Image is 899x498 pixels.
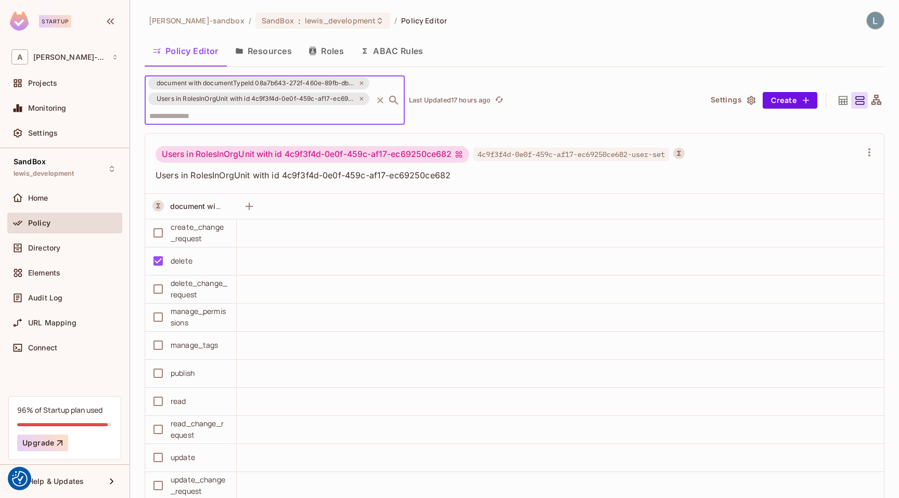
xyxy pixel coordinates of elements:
span: Directory [28,244,60,252]
button: Policy Editor [145,38,227,64]
div: update_change_request [171,474,228,497]
div: update [171,452,195,463]
span: Workspace: alex-trustflight-sandbox [33,53,107,61]
span: Projects [28,79,57,87]
p: Last Updated 17 hours ago [409,96,491,104]
button: ABAC Rules [352,38,432,64]
button: Open [387,93,401,108]
div: Startup [39,15,71,28]
div: manage_tags [171,339,219,351]
button: A User Set is a dynamically conditioned role, grouping users based on real-time criteria. [673,148,685,159]
div: publish [171,368,195,379]
button: Resources [227,38,300,64]
span: SandBox [14,158,46,166]
span: A [11,49,28,64]
li: / [249,16,251,25]
span: lewis_development [14,169,74,178]
img: SReyMgAAAABJRU5ErkJggg== [10,11,29,31]
button: Roles [300,38,352,64]
span: Home [28,194,48,202]
div: create_change_request [171,221,228,244]
span: Users in RolesInOrgUnit with id 4c9f3f4d-0e0f-459c-af17-ec69250ce682 [156,169,861,181]
span: Help & Updates [28,477,84,486]
span: Policy [28,219,50,227]
span: SandBox [262,16,294,25]
span: Settings [28,129,58,137]
span: lewis_development [305,16,376,25]
button: Settings [707,92,759,109]
button: Consent Preferences [12,471,28,487]
span: refresh [495,95,504,106]
div: delete [171,255,192,267]
span: the active workspace [149,16,245,25]
span: document with documentTypeId 08a7b643-272f-460e-89fb-dba8b8848c48 on c8217bd9-ed07-4898-b455-f9c9... [150,78,362,88]
span: Click to refresh data [491,94,506,107]
span: : [298,17,301,25]
li: / [394,16,397,25]
div: document with documentTypeId 08a7b643-272f-460e-89fb-dba8b8848c48 on c8217bd9-ed07-4898-b455-f9c9... [148,77,369,89]
span: 4c9f3f4d-0e0f-459c-af17-ec69250ce682-user-set [473,148,669,161]
button: Create [763,92,817,109]
img: Revisit consent button [12,471,28,487]
span: Monitoring [28,104,67,112]
span: Connect [28,344,57,352]
span: Users in RolesInOrgUnit with id 4c9f3f4d-0e0f-459c-af17-ec69250ce682 [150,94,362,104]
div: Users in RolesInOrgUnit with id 4c9f3f4d-0e0f-459c-af17-ec69250ce682 [156,146,469,163]
div: read_change_request [171,418,228,441]
div: manage_permissions [171,306,228,329]
span: Policy Editor [401,16,447,25]
img: Lewis Youl [867,12,884,29]
div: delete_change_request [171,278,228,300]
button: refresh [493,94,506,107]
div: read [171,396,186,407]
span: Elements [28,269,60,277]
span: Audit Log [28,294,62,302]
div: 96% of Startup plan used [17,405,102,415]
span: document with documentTypeId 08a7b643-272f-460e-89fb-dba8b8848c48 on c8217bd9-ed07-4898-b455-f9c9... [170,201,611,211]
div: Users in RolesInOrgUnit with id 4c9f3f4d-0e0f-459c-af17-ec69250ce682 [148,93,369,105]
button: Upgrade [17,435,68,451]
button: A Resource Set is a dynamically conditioned resource, defined by real-time criteria. [152,200,164,212]
span: URL Mapping [28,319,76,327]
button: Clear [373,93,388,108]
